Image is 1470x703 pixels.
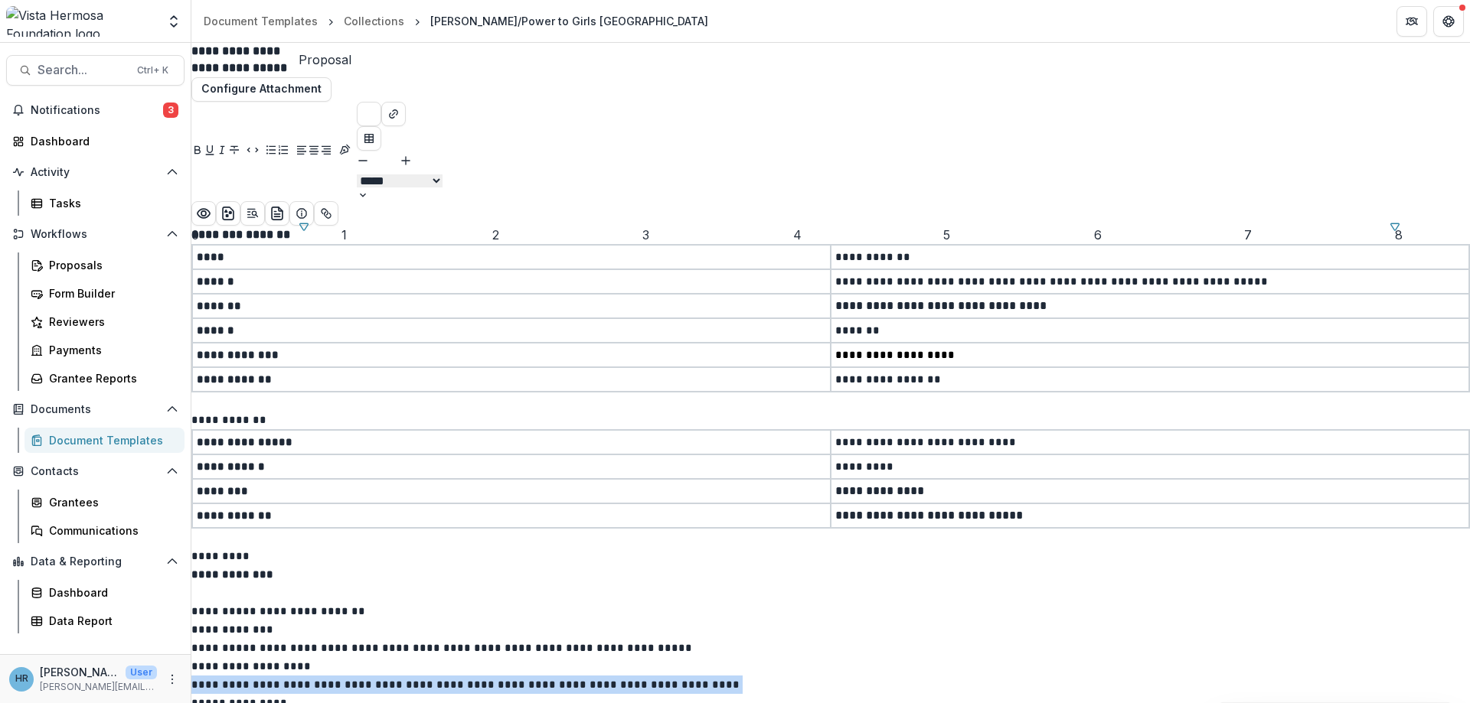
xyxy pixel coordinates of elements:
[338,10,410,32] a: Collections
[357,126,443,151] div: Insert Table
[204,142,216,161] button: Underline
[24,580,185,605] a: Dashboard
[296,142,308,161] button: Align Left
[357,102,381,126] button: Choose font color
[6,160,185,184] button: Open Activity
[49,432,172,448] div: Document Templates
[1433,6,1464,37] button: Get Help
[49,494,172,510] div: Grantees
[49,195,172,211] div: Tasks
[31,104,163,117] span: Notifications
[24,366,185,391] a: Grantee Reports
[6,222,185,246] button: Open Workflows
[1396,6,1427,37] button: Partners
[49,285,172,301] div: Form Builder
[240,201,265,226] button: Open Editor Sidebar
[6,6,157,37] img: Vista Hermosa Foundation logo
[247,142,259,161] button: Code
[216,142,228,161] button: Italicize
[24,252,185,278] a: Proposals
[308,142,320,161] button: Align Center
[134,62,171,79] div: Ctrl + K
[31,555,160,568] span: Data & Reporting
[6,98,185,122] button: Notifications3
[430,13,708,29] div: [PERSON_NAME]/Power to Girls [GEOGRAPHIC_DATA]
[49,314,172,330] div: Reviewers
[357,126,381,151] button: Insert Table
[126,666,157,679] p: User
[299,53,351,67] span: Proposal
[24,337,185,363] a: Payments
[265,142,277,161] button: Bullet List
[191,77,332,102] button: Configure Attachment
[228,142,240,161] button: Strike
[49,613,172,629] div: Data Report
[204,13,318,29] div: Document Templates
[6,459,185,483] button: Open Contacts
[49,370,172,386] div: Grantee Reports
[24,190,185,216] a: Tasks
[191,142,204,161] button: Bold
[163,6,185,37] button: Open entity switcher
[338,142,351,161] button: Insert Signature
[163,103,178,118] span: 3
[49,342,172,358] div: Payments
[6,129,185,154] a: Dashboard
[198,10,324,32] a: Document Templates
[6,549,185,574] button: Open Data & Reporting
[49,522,172,539] div: Communications
[31,133,172,149] div: Dashboard
[163,670,181,688] button: More
[277,142,289,161] button: Ordered List
[265,201,289,226] button: preview-proposal-pdf
[40,680,157,694] p: [PERSON_NAME][EMAIL_ADDRESS][DOMAIN_NAME]
[24,518,185,543] a: Communications
[24,281,185,306] a: Form Builder
[6,397,185,421] button: Open Documents
[49,257,172,273] div: Proposals
[24,490,185,515] a: Grantees
[344,13,404,29] div: Collections
[31,465,160,478] span: Contacts
[24,428,185,453] a: Document Templates
[24,309,185,334] a: Reviewers
[198,10,714,32] nav: breadcrumb
[38,63,128,77] span: Search...
[49,584,172,600] div: Dashboard
[40,664,119,680] p: [PERSON_NAME]
[357,151,369,169] button: Smaller
[381,102,406,126] button: Create link
[15,674,28,684] div: Hannah Roosendaal
[31,403,160,416] span: Documents
[31,166,160,179] span: Activity
[31,228,160,241] span: Workflows
[24,608,185,633] a: Data Report
[191,201,216,226] button: Preview preview-doc.pdf
[289,201,314,226] button: Show details
[314,201,338,226] button: Show related entities
[6,55,185,86] button: Search...
[400,151,412,169] button: Bigger
[320,142,332,161] button: Align Right
[216,201,240,226] button: download-word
